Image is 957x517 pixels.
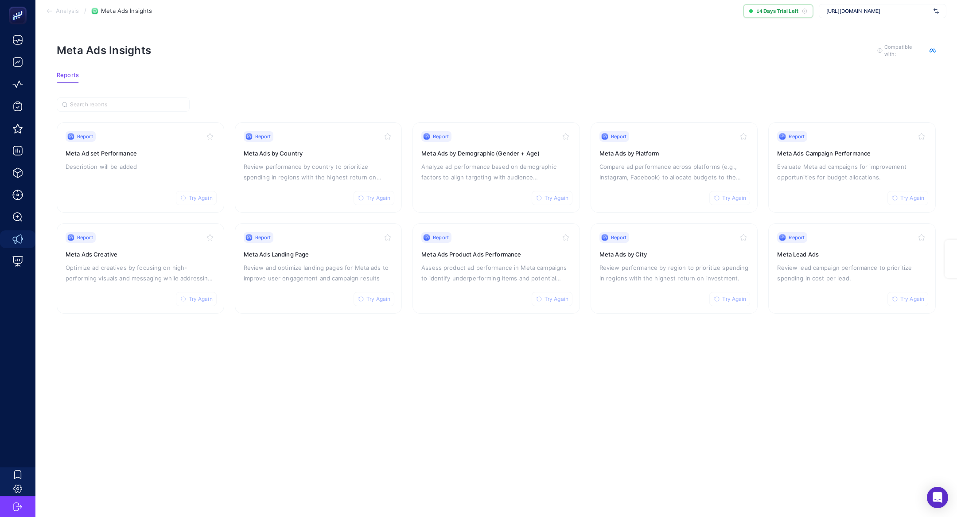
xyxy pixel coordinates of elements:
span: Try Again [900,194,924,202]
p: Optimize ad creatives by focusing on high-performing visuals and messaging while addressing low-c... [66,262,215,284]
button: Try Again [176,191,217,205]
button: Try Again [709,191,750,205]
button: Try Again [354,292,394,306]
span: Report [77,234,93,241]
h3: Meta Ads by Demographic (Gender + Age) [421,149,571,158]
p: Review performance by country to prioritize spending in regions with the highest return on invest... [244,161,393,183]
span: Try Again [900,295,924,303]
p: Assess product ad performance in Meta campaigns to identify underperforming items and potential p... [421,262,571,284]
span: Report [255,234,271,241]
span: [URL][DOMAIN_NAME] [826,8,930,15]
span: Analysis [56,8,79,15]
span: Try Again [189,295,213,303]
span: Try Again [722,194,746,202]
button: Try Again [354,191,394,205]
p: Evaluate Meta ad campaigns for improvement opportunities for budget allocations. [777,161,927,183]
span: Compatible with: [884,43,924,58]
h3: Meta Ads Creative [66,250,215,259]
input: Search [70,101,184,108]
p: Description will be added [66,161,215,172]
span: Try Again [189,194,213,202]
span: Report [611,133,627,140]
span: Meta Ads Insights [101,8,152,15]
span: Try Again [545,295,568,303]
a: ReportTry AgainMeta Ads by CountryReview performance by country to prioritize spending in regions... [235,122,402,213]
span: Try Again [722,295,746,303]
a: ReportTry AgainMeta Ads CreativeOptimize ad creatives by focusing on high-performing visuals and ... [57,223,224,314]
p: Analyze ad performance based on demographic factors to align targeting with audience characterist... [421,161,571,183]
button: Try Again [887,292,928,306]
div: Open Intercom Messenger [927,487,948,508]
h3: Meta Ads Product Ads Performance [421,250,571,259]
a: ReportTry AgainMeta Ads Campaign PerformanceEvaluate Meta ad campaigns for improvement opportunit... [768,122,936,213]
p: Review and optimize landing pages for Meta ads to improve user engagement and campaign results [244,262,393,284]
button: Try Again [532,191,572,205]
span: Try Again [545,194,568,202]
h3: Meta Ads Landing Page [244,250,393,259]
span: Report [433,133,449,140]
h3: Meta Ads Campaign Performance [777,149,927,158]
button: Try Again [709,292,750,306]
a: ReportTry AgainMeta Ads by Demographic (Gender + Age)Analyze ad performance based on demographic ... [412,122,580,213]
a: ReportTry AgainMeta Ads by CityReview performance by region to prioritize spending in regions wit... [591,223,758,314]
img: svg%3e [934,7,939,16]
span: 14 Days Trial Left [756,8,798,15]
span: Report [789,234,805,241]
button: Try Again [532,292,572,306]
h3: Meta Ads by City [599,250,749,259]
button: Reports [57,72,79,83]
h1: Meta Ads Insights [57,44,151,57]
p: Compare ad performance across platforms (e.g., Instagram, Facebook) to allocate budgets to the mo... [599,161,749,183]
h3: Meta Ads by Platform [599,149,749,158]
span: Try Again [366,295,390,303]
span: Try Again [366,194,390,202]
a: ReportTry AgainMeta Ads Product Ads PerformanceAssess product ad performance in Meta campaigns to... [412,223,580,314]
h3: Meta Ads by Country [244,149,393,158]
h3: Meta Ad set Performance [66,149,215,158]
button: Try Again [887,191,928,205]
span: Report [433,234,449,241]
p: Review lead campaign performance to prioritize spending in cost per lead. [777,262,927,284]
a: ReportTry AgainMeta Lead AdsReview lead campaign performance to prioritize spending in cost per l... [768,223,936,314]
span: Report [611,234,627,241]
span: Report [255,133,271,140]
button: Try Again [176,292,217,306]
span: Report [789,133,805,140]
a: ReportTry AgainMeta Ad set PerformanceDescription will be added [57,122,224,213]
h3: Meta Lead Ads [777,250,927,259]
p: Review performance by region to prioritize spending in regions with the highest return on investm... [599,262,749,284]
span: Reports [57,72,79,79]
span: / [84,7,86,14]
a: ReportTry AgainMeta Ads by PlatformCompare ad performance across platforms (e.g., Instagram, Face... [591,122,758,213]
span: Report [77,133,93,140]
a: ReportTry AgainMeta Ads Landing PageReview and optimize landing pages for Meta ads to improve use... [235,223,402,314]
